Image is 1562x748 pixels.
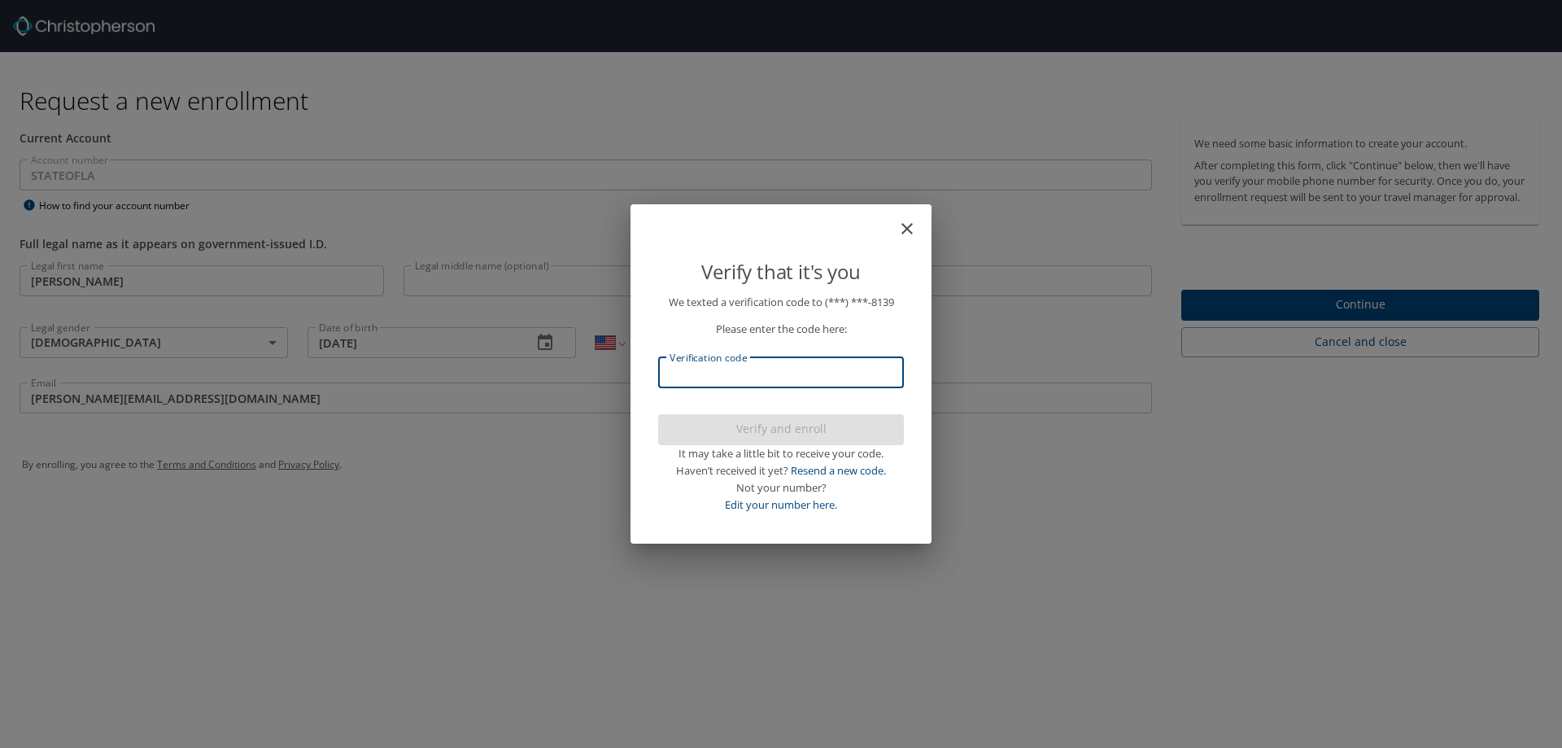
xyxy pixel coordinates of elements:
[658,256,904,287] p: Verify that it's you
[905,211,925,230] button: close
[658,294,904,311] p: We texted a verification code to (***) ***- 8139
[658,321,904,338] p: Please enter the code here:
[725,497,837,512] a: Edit your number here.
[658,479,904,496] div: Not your number?
[658,445,904,462] div: It may take a little bit to receive your code.
[791,463,886,478] a: Resend a new code.
[658,462,904,479] div: Haven’t received it yet?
